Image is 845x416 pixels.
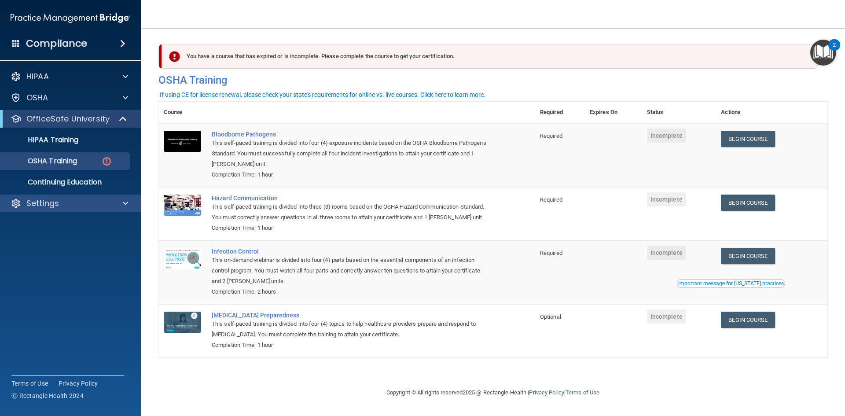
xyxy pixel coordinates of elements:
th: Status [642,102,716,123]
p: OSHA [26,92,48,103]
img: PMB logo [11,9,130,27]
img: danger-circle.6113f641.png [101,156,112,167]
a: Begin Course [721,131,775,147]
p: Settings [26,198,59,209]
h4: Compliance [26,37,87,50]
a: OfficeSafe University [11,114,128,124]
iframe: Drift Widget Chat Controller [693,353,834,389]
a: Terms of Use [11,379,48,388]
th: Required [535,102,584,123]
a: Privacy Policy [529,389,564,396]
span: Required [540,133,562,139]
a: OSHA [11,92,128,103]
div: This self-paced training is divided into four (4) topics to help healthcare providers prepare and... [212,319,491,340]
a: Infection Control [212,248,491,255]
div: 2 [833,45,836,56]
span: Incomplete [647,129,686,143]
th: Course [158,102,206,123]
h4: OSHA Training [158,74,827,86]
p: HIPAA Training [6,136,78,144]
div: This on-demand webinar is divided into four (4) parts based on the essential components of an inf... [212,255,491,287]
span: Incomplete [647,192,686,206]
div: You have a course that has expired or is incomplete. Please complete the course to get your certi... [162,44,818,69]
button: If using CE for license renewal, please check your state's requirements for online vs. live cours... [158,90,487,99]
div: Completion Time: 1 hour [212,340,491,350]
span: Incomplete [647,246,686,260]
div: Completion Time: 1 hour [212,223,491,233]
a: Bloodborne Pathogens [212,131,491,138]
p: OSHA Training [6,157,77,166]
span: Optional [540,313,561,320]
div: This self-paced training is divided into three (3) rooms based on the OSHA Hazard Communication S... [212,202,491,223]
th: Actions [716,102,827,123]
img: exclamation-circle-solid-danger.72ef9ffc.png [169,51,180,62]
a: Begin Course [721,195,775,211]
th: Expires On [584,102,642,123]
span: Required [540,196,562,203]
div: Completion Time: 2 hours [212,287,491,297]
div: Completion Time: 1 hour [212,169,491,180]
span: Required [540,250,562,256]
button: Open Resource Center, 2 new notifications [810,40,836,66]
a: HIPAA [11,71,128,82]
div: If using CE for license renewal, please check your state's requirements for online vs. live cours... [160,92,485,98]
span: Incomplete [647,309,686,324]
p: Continuing Education [6,178,126,187]
a: Terms of Use [566,389,599,396]
p: OfficeSafe University [26,114,110,124]
a: Privacy Policy [59,379,98,388]
a: Begin Course [721,312,775,328]
a: [MEDICAL_DATA] Preparedness [212,312,491,319]
span: Ⓒ Rectangle Health 2024 [11,391,84,400]
div: This self-paced training is divided into four (4) exposure incidents based on the OSHA Bloodborne... [212,138,491,169]
a: Begin Course [721,248,775,264]
a: Settings [11,198,128,209]
button: Read this if you are a dental practitioner in the state of CA [677,279,785,288]
p: HIPAA [26,71,49,82]
a: Hazard Communication [212,195,491,202]
div: Copyright © All rights reserved 2025 @ Rectangle Health | | [332,379,654,407]
div: Important message for [US_STATE] practices [678,281,784,286]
